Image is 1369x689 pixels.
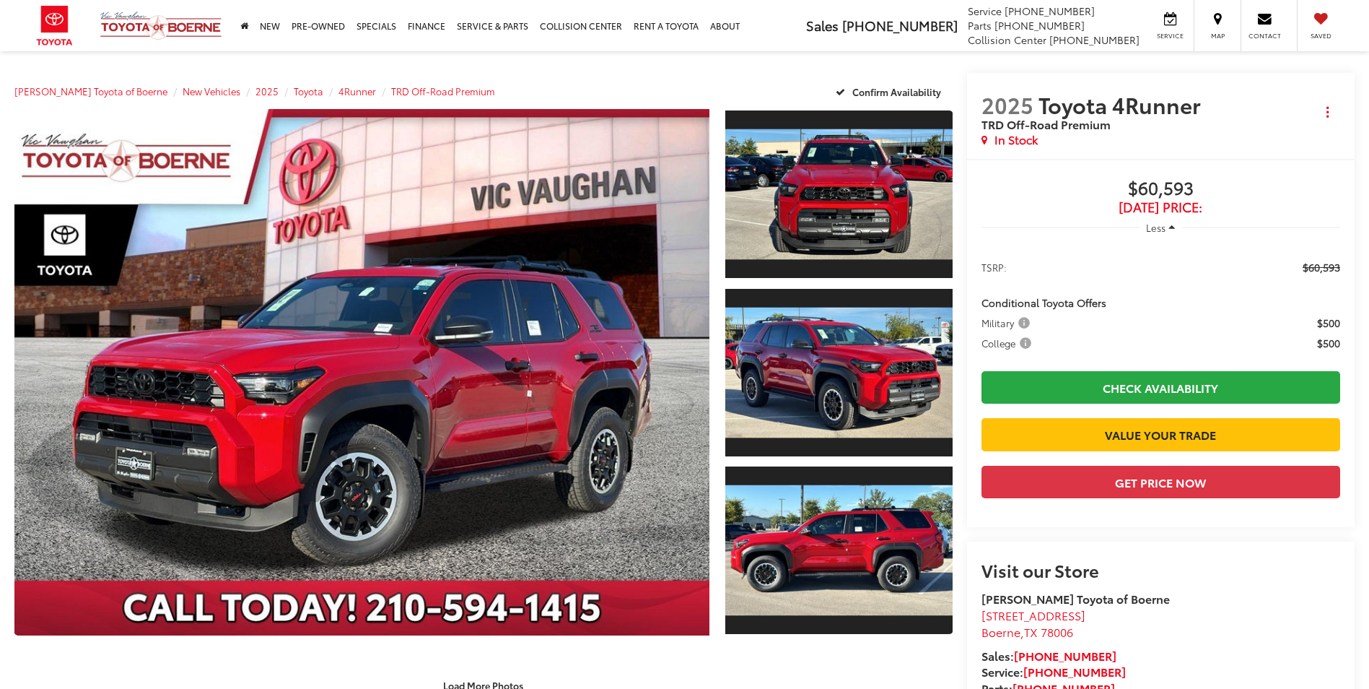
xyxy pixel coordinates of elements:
[981,89,1033,120] span: 2025
[1038,89,1206,120] span: Toyota 4Runner
[1315,99,1340,124] button: Actions
[391,84,495,97] a: TRD Off-Road Premium
[994,18,1085,32] span: [PHONE_NUMBER]
[723,307,955,438] img: 2025 Toyota 4Runner TRD Off-Road Premium
[1305,31,1337,40] span: Saved
[981,371,1340,404] a: Check Availability
[981,178,1340,200] span: $60,593
[981,560,1340,579] h2: Visit our Store
[828,79,953,104] button: Confirm Availability
[1317,336,1340,350] span: $500
[14,109,709,636] a: Expand Photo 0
[981,466,1340,498] button: Get Price Now
[981,116,1111,132] span: TRD Off-Road Premium
[981,200,1340,214] span: [DATE] Price:
[981,607,1085,640] a: [STREET_ADDRESS] Boerne,TX 78006
[183,84,240,97] a: New Vehicles
[255,84,279,97] a: 2025
[14,84,167,97] a: [PERSON_NAME] Toyota of Boerne
[1146,221,1165,234] span: Less
[806,16,839,35] span: Sales
[1049,32,1140,47] span: [PHONE_NUMBER]
[981,623,1020,640] span: Boerne
[981,260,1007,274] span: TSRP:
[981,316,1035,330] button: Military
[852,85,941,98] span: Confirm Availability
[981,647,1116,664] strong: Sales:
[1024,623,1038,640] span: TX
[968,18,992,32] span: Parts
[725,465,952,636] a: Expand Photo 3
[7,106,717,638] img: 2025 Toyota 4Runner TRD Off-Road Premium
[981,336,1036,350] button: College
[968,32,1046,47] span: Collision Center
[294,84,323,97] a: Toyota
[1202,31,1233,40] span: Map
[1317,316,1340,330] span: $500
[981,590,1170,607] strong: [PERSON_NAME] Toyota of Boerne
[338,84,376,97] a: 4Runner
[1005,4,1095,18] span: [PHONE_NUMBER]
[1326,106,1329,118] span: dropdown dots
[1140,214,1183,240] button: Less
[725,109,952,279] a: Expand Photo 1
[994,131,1038,148] span: In Stock
[100,11,222,40] img: Vic Vaughan Toyota of Boerne
[981,623,1073,640] span: ,
[968,4,1002,18] span: Service
[723,129,955,260] img: 2025 Toyota 4Runner TRD Off-Road Premium
[981,316,1033,330] span: Military
[981,607,1085,623] span: [STREET_ADDRESS]
[1303,260,1340,274] span: $60,593
[723,485,955,616] img: 2025 Toyota 4Runner TRD Off-Road Premium
[981,418,1340,451] a: Value Your Trade
[842,16,958,35] span: [PHONE_NUMBER]
[1023,663,1126,680] a: [PHONE_NUMBER]
[725,287,952,458] a: Expand Photo 2
[1248,31,1281,40] span: Contact
[1154,31,1186,40] span: Service
[1014,647,1116,664] a: [PHONE_NUMBER]
[981,663,1126,680] strong: Service:
[1041,623,1073,640] span: 78006
[981,336,1034,350] span: College
[981,295,1106,310] span: Conditional Toyota Offers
